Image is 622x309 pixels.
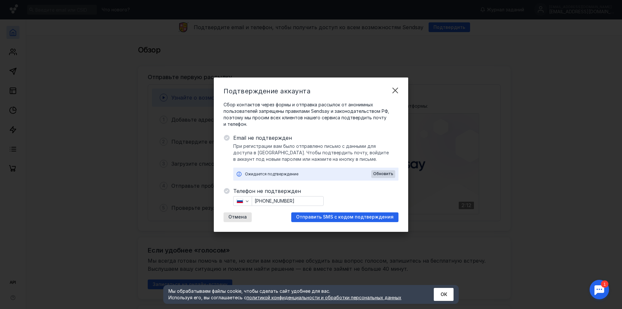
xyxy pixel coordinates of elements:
[224,101,398,127] span: Сбор контактов через формы и отправка рассылок от анонимных пользователей запрещены правилами Sen...
[224,212,252,222] button: Отмена
[233,187,398,195] span: Телефон не подтвержден
[233,143,398,162] span: При регистрации вам было отправлено письмо с данными для доступа в [GEOGRAPHIC_DATA]. Чтобы подтв...
[228,214,247,220] span: Отмена
[434,288,454,301] button: ОК
[373,172,393,176] span: Обновить
[15,4,22,11] div: 1
[296,214,394,220] span: Отправить SMS с кодом подтверждения
[224,87,310,95] span: Подтверждение аккаунта
[245,171,371,177] div: Ожидается подтверждение
[168,288,418,301] div: Мы обрабатываем файлы cookie, чтобы сделать сайт удобнее для вас. Используя его, вы соглашаетесь c
[371,170,395,178] button: Обновить
[291,212,398,222] button: Отправить SMS с кодом подтверждения
[233,134,398,142] span: Email не подтвержден
[247,295,401,300] a: политикой конфиденциальности и обработки персональных данных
